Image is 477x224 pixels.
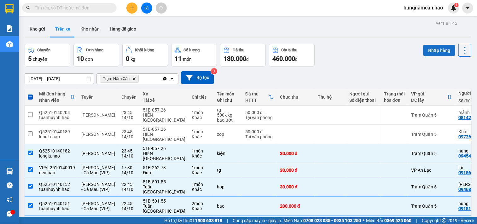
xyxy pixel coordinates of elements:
div: Người gửi [349,91,378,96]
div: Q52510140182 [39,148,75,153]
div: Chưa thu [282,48,298,52]
div: 51B-057.26 [143,107,185,112]
div: xop [217,132,239,137]
span: đơn [85,57,93,62]
input: Tìm tên, số ĐT hoặc mã đơn [35,4,109,11]
span: aim [159,6,163,10]
div: Tuấn [GEOGRAPHIC_DATA] [143,204,185,214]
div: 51B-057.26 [143,127,185,132]
strong: 0369 525 060 [384,218,411,223]
span: message [7,211,13,217]
div: VPAL2510140019 [39,165,75,170]
span: Trạm Năm Căn [103,76,130,81]
div: 51B-262.73 [143,165,185,170]
button: file-add [141,3,152,14]
span: copyright [442,218,446,223]
div: Mã đơn hàng [39,91,70,96]
strong: 1900 633 818 [195,218,222,223]
span: 5 [28,55,32,62]
span: search [26,6,31,10]
span: Miền Nam [283,217,361,224]
div: bao [217,204,239,209]
div: Ghi chú [217,98,239,103]
div: Tài xế [143,98,185,103]
div: hop [217,184,239,189]
div: Q52510140151 [39,201,75,206]
span: 460.000 [272,55,295,62]
div: tg [217,107,239,112]
img: logo-vxr [5,4,14,14]
span: question-circle [7,182,13,188]
div: Tại văn phòng [245,115,274,120]
div: 23:45 [121,129,137,134]
div: ĐC lấy [411,98,447,103]
div: HIỀN [GEOGRAPHIC_DATA] [143,151,185,161]
div: Khác [192,115,211,120]
button: Kho gửi [25,21,50,37]
div: tuanhuynh.hao [39,187,75,192]
span: [PERSON_NAME] [81,112,115,118]
svg: open [169,76,174,81]
div: Trạm Quận 5 [411,204,452,209]
div: Trạm Quận 5 [411,132,452,137]
span: [PERSON_NAME] - Cà Mau (VIP) [81,165,115,175]
div: 14/10 [121,115,137,120]
div: Khác [192,187,211,192]
div: Chuyến [37,48,50,52]
span: notification [7,197,13,203]
div: tuanhuynh.hao [39,115,75,120]
div: Khác [192,206,211,211]
span: | [416,217,417,224]
svg: Clear all [162,76,167,81]
sup: 1 [454,3,459,7]
img: warehouse-icon [6,168,13,175]
input: Selected Trạm Năm Căn. [140,76,141,82]
div: 200.000 đ [280,204,311,209]
div: Q52510140152 [39,182,75,187]
span: 11 [175,55,182,62]
sup: 3 [211,68,217,74]
div: Trạm Quận 5 [411,151,452,156]
div: VP An Lạc [411,168,452,173]
div: hóa đơn [384,98,405,103]
th: Toggle SortBy [408,89,455,106]
div: HIỀN [GEOGRAPHIC_DATA] [143,132,185,142]
button: Hàng đã giao [105,21,141,37]
div: 500k kg bao ướt [217,112,239,123]
button: plus [126,3,137,14]
span: plus [130,6,134,10]
span: Trạm Năm Căn, close by backspace [100,75,139,83]
button: aim [156,3,167,14]
span: 1 [455,3,457,7]
button: caret-down [462,3,473,14]
div: Q52510140189 [39,129,75,134]
div: 23:45 [121,148,137,153]
div: Số lượng [184,48,200,52]
div: Khối lượng [135,48,154,52]
div: 30.000 đ [280,151,311,156]
span: [PERSON_NAME] - Cà Mau (VIP) [81,182,115,192]
button: Chưa thu460.000đ [269,44,315,66]
div: Tên món [217,91,239,96]
span: [PERSON_NAME] [81,132,115,137]
span: ⚪️ [363,219,364,222]
span: file-add [144,6,149,10]
div: Q52510140204 [39,110,75,115]
div: 14/10 [121,187,137,192]
div: Nhân viên [39,98,70,103]
span: 180.000 [224,55,246,62]
span: Miền Bắc [366,217,411,224]
button: Bộ lọc [181,71,214,84]
div: ver 1.8.146 [436,20,457,27]
div: tg [217,168,239,173]
button: Đã thu180.000đ [220,44,266,66]
input: Select a date range. [25,74,94,84]
span: 10 [77,55,84,62]
div: Xe [143,91,185,96]
div: Thu hộ [318,95,343,100]
span: | [227,217,228,224]
div: Số điện thoại [349,98,378,103]
div: 14/10 [121,170,137,175]
span: hungnamcan.hao [398,4,448,12]
div: 1 món [192,148,211,153]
